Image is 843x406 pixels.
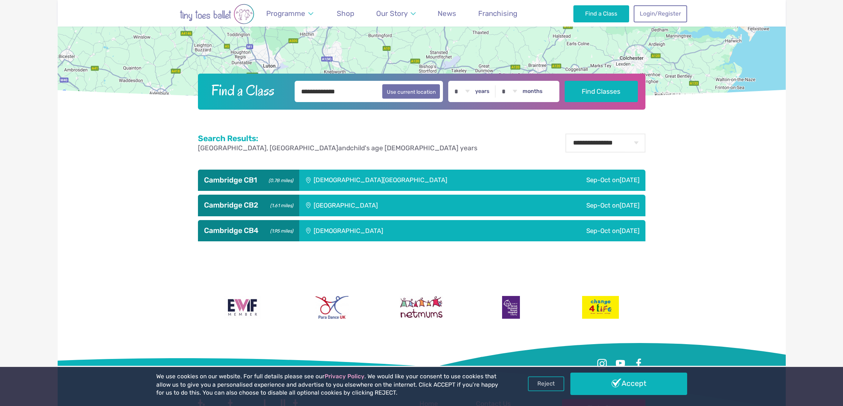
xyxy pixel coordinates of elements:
a: Login/Register [634,5,687,22]
a: Reject [528,376,564,391]
span: Franchising [478,9,517,18]
a: Youtube [614,357,627,370]
a: News [434,5,460,22]
span: [DATE] [620,227,639,234]
a: Open this area in Google Maps (opens a new window) [60,88,85,98]
img: Encouraging Women Into Franchising [224,296,261,319]
span: [DATE] [620,201,639,209]
span: News [438,9,456,18]
div: Sep-Oct on [542,170,645,191]
small: (1.61 miles) [267,201,293,209]
a: Facebook [632,357,645,370]
label: months [523,88,543,95]
div: [DEMOGRAPHIC_DATA] [299,220,500,241]
img: tiny toes ballet [156,4,278,24]
small: (0.78 miles) [266,176,293,184]
span: Shop [337,9,354,18]
span: child's age [DEMOGRAPHIC_DATA] years [350,144,477,152]
a: Accept [570,373,687,395]
button: Use current location [382,84,440,99]
p: We use cookies on our website. For full details please see our . We would like your consent to us... [156,373,501,397]
span: Our Story [376,9,408,18]
a: Our Story [372,5,419,22]
span: [GEOGRAPHIC_DATA], [GEOGRAPHIC_DATA] [198,144,338,152]
a: Shop [333,5,358,22]
h3: Cambridge CB1 [204,176,293,185]
small: (1.95 miles) [267,226,293,234]
label: years [475,88,490,95]
a: Instagram [595,357,609,370]
p: and [198,143,477,153]
div: Sep-Oct on [500,220,645,241]
h2: Search Results: [198,134,477,143]
img: Para Dance UK [316,296,348,319]
div: [DEMOGRAPHIC_DATA][GEOGRAPHIC_DATA] [299,170,542,191]
h3: Cambridge CB2 [204,201,293,210]
a: Programme [263,5,317,22]
span: Programme [266,9,305,18]
button: Find Classes [565,81,638,102]
a: Find a Class [573,5,629,22]
h2: Find a Class [205,81,289,100]
span: [DATE] [620,176,639,184]
a: Franchising [475,5,521,22]
div: [GEOGRAPHIC_DATA] [299,195,495,216]
div: Sep-Oct on [495,195,645,216]
h3: Cambridge CB4 [204,226,293,235]
a: Privacy Policy [325,373,364,380]
img: Google [60,88,85,98]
